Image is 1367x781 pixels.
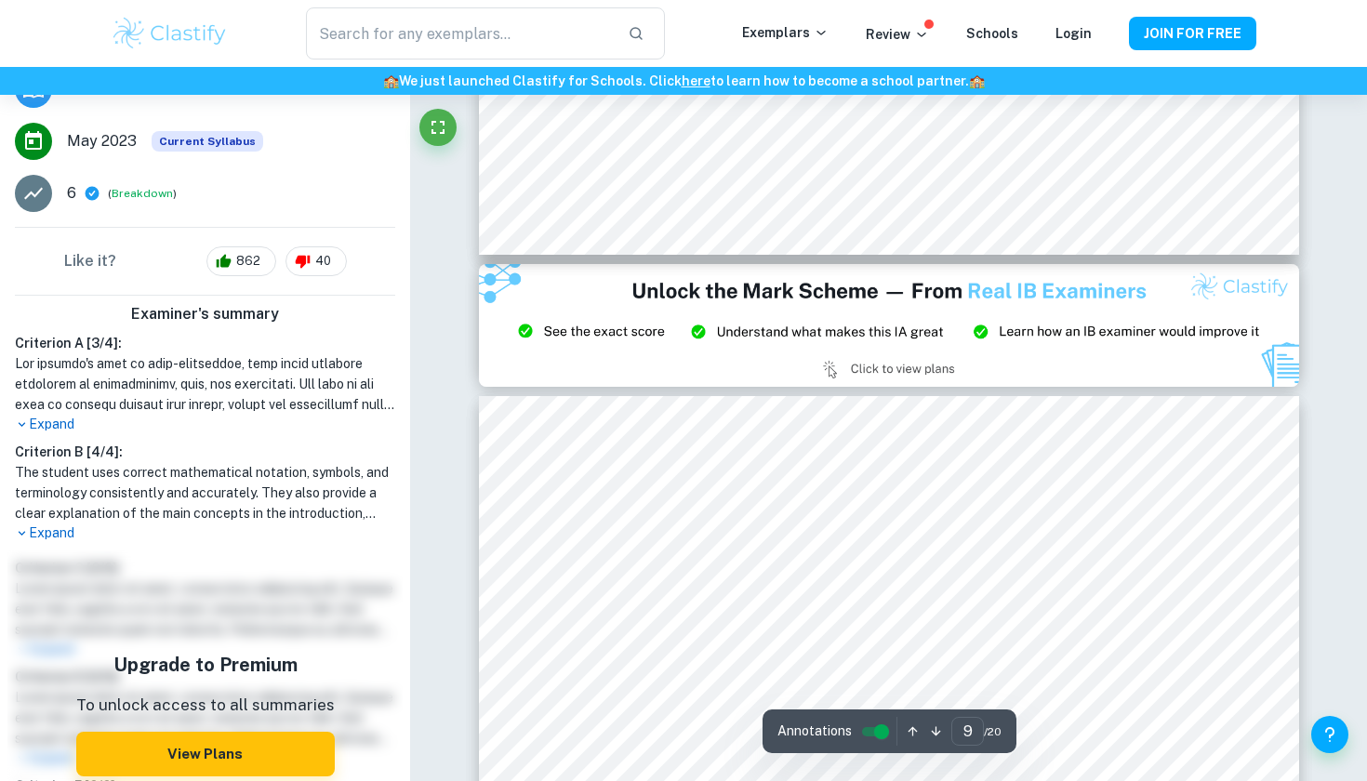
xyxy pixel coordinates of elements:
[76,732,335,776] button: View Plans
[15,442,395,462] h6: Criterion B [ 4 / 4 ]:
[226,252,271,271] span: 862
[152,131,263,152] span: Current Syllabus
[64,250,116,272] h6: Like it?
[67,130,137,152] span: May 2023
[1311,716,1348,753] button: Help and Feedback
[306,7,613,60] input: Search for any exemplars...
[866,24,929,45] p: Review
[112,185,173,202] button: Breakdown
[15,333,395,353] h6: Criterion A [ 3 / 4 ]:
[1129,17,1256,50] button: JOIN FOR FREE
[984,723,1002,740] span: / 20
[206,246,276,276] div: 862
[966,26,1018,41] a: Schools
[152,131,263,152] div: This exemplar is based on the current syllabus. Feel free to refer to it for inspiration/ideas wh...
[742,22,829,43] p: Exemplars
[4,71,1363,91] h6: We just launched Clastify for Schools. Click to learn how to become a school partner.
[76,651,335,679] h5: Upgrade to Premium
[108,185,177,203] span: ( )
[15,523,395,543] p: Expand
[682,73,710,88] a: here
[479,264,1299,387] img: Ad
[15,353,395,415] h1: Lor ipsumdo's amet co adip-elitseddoe, temp incid utlabore etdolorem al enimadminimv, quis, nos e...
[305,252,341,271] span: 40
[285,246,347,276] div: 40
[1055,26,1092,41] a: Login
[15,415,395,434] p: Expand
[383,73,399,88] span: 🏫
[111,15,229,52] img: Clastify logo
[76,694,335,718] p: To unlock access to all summaries
[7,303,403,325] h6: Examiner's summary
[969,73,985,88] span: 🏫
[419,109,457,146] button: Fullscreen
[777,721,852,741] span: Annotations
[15,462,395,523] h1: The student uses correct mathematical notation, symbols, and terminology consistently and accurat...
[67,182,76,205] p: 6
